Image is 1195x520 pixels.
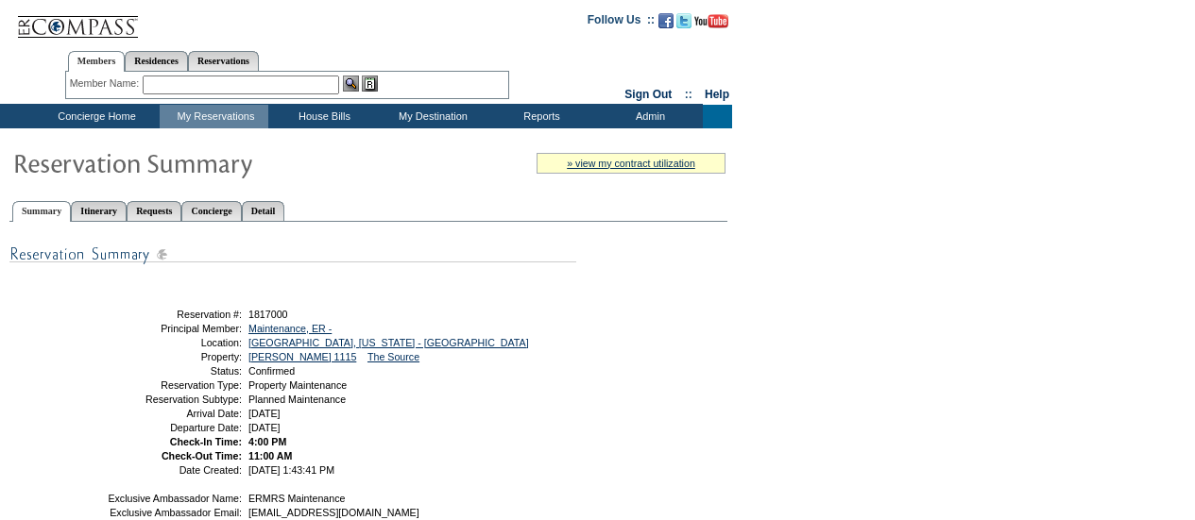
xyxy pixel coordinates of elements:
[107,309,242,320] td: Reservation #:
[624,88,672,101] a: Sign Out
[685,88,692,101] span: ::
[658,13,674,28] img: Become our fan on Facebook
[30,105,160,128] td: Concierge Home
[12,143,390,181] img: Reservaton Summary
[107,394,242,405] td: Reservation Subtype:
[658,19,674,30] a: Become our fan on Facebook
[170,436,242,447] strong: Check-In Time:
[68,51,126,72] a: Members
[12,201,71,222] a: Summary
[242,201,285,221] a: Detail
[248,365,295,377] span: Confirmed
[248,408,281,419] span: [DATE]
[127,201,181,221] a: Requests
[248,309,288,320] span: 1817000
[676,19,691,30] a: Follow us on Twitter
[248,450,292,461] span: 11:00 AM
[70,75,143,92] div: Member Name:
[107,323,242,334] td: Principal Member:
[107,422,242,433] td: Departure Date:
[107,408,242,419] td: Arrival Date:
[162,450,242,461] strong: Check-Out Time:
[248,507,419,518] span: [EMAIL_ADDRESS][DOMAIN_NAME]
[248,337,529,348] a: [GEOGRAPHIC_DATA], [US_STATE] - [GEOGRAPHIC_DATA]
[160,105,268,128] td: My Reservations
[594,105,703,128] td: Admin
[268,105,377,128] td: House Bills
[107,337,242,348] td: Location:
[248,394,346,405] span: Planned Maintenance
[188,51,259,71] a: Reservations
[107,379,242,391] td: Reservation Type:
[486,105,594,128] td: Reports
[125,51,188,71] a: Residences
[567,158,695,169] a: » view my contract utilization
[107,507,242,518] td: Exclusive Ambassador Email:
[107,493,242,504] td: Exclusive Ambassador Name:
[343,75,359,92] img: View
[71,201,127,221] a: Itinerary
[248,464,334,476] span: [DATE] 1:43:41 PM
[248,422,281,433] span: [DATE]
[676,13,691,28] img: Follow us on Twitter
[694,19,728,30] a: Subscribe to our YouTube Channel
[248,351,356,362] a: [PERSON_NAME] 1115
[248,436,286,447] span: 4:00 PM
[362,75,378,92] img: Reservations
[181,201,241,221] a: Concierge
[248,379,347,391] span: Property Maintenance
[248,493,345,504] span: ERMRS Maintenance
[367,351,419,362] a: The Source
[107,351,242,362] td: Property:
[588,11,655,34] td: Follow Us ::
[705,88,729,101] a: Help
[248,323,332,334] a: Maintenance, ER -
[107,464,242,476] td: Date Created:
[9,243,576,266] img: subTtlResSummary.gif
[107,365,242,377] td: Status:
[377,105,486,128] td: My Destination
[694,14,728,28] img: Subscribe to our YouTube Channel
